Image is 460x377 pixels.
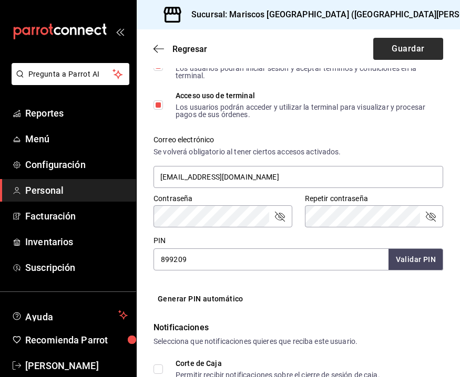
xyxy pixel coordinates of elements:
[176,103,435,118] div: Los usuarios podrán acceder y utilizar la terminal para visualizar y procesar pagos de sus órdenes.
[154,146,443,158] div: Se volverá obligatorio al tener ciertos accesos activados.
[154,44,207,54] button: Regresar
[389,249,443,270] button: Validar PIN
[28,69,113,80] span: Pregunta a Parrot AI
[154,136,443,143] label: Correo electrónico
[154,237,166,244] label: PIN
[154,248,389,270] input: 3 a 6 dígitos
[116,27,124,36] button: open_drawer_menu
[154,336,443,347] div: Selecciona que notificaciones quieres que reciba este usuario.
[305,195,444,202] label: Repetir contraseña
[25,333,128,347] span: Recomienda Parrot
[172,44,207,54] span: Regresar
[154,321,443,334] div: Notificaciones
[154,289,248,309] button: Generar PIN automático
[176,65,435,79] div: Los usuarios podrán iniciar sesión y aceptar términos y condiciones en la terminal.
[176,360,380,367] div: Corte de Caja
[12,63,129,85] button: Pregunta a Parrot AI
[25,235,128,249] span: Inventarios
[7,76,129,87] a: Pregunta a Parrot AI
[373,38,443,60] button: Guardar
[25,158,128,172] span: Configuración
[25,183,128,197] span: Personal
[154,195,292,202] label: Contraseña
[25,209,128,223] span: Facturación
[424,210,437,223] button: passwordField
[176,92,435,99] div: Acceso uso de terminal
[273,210,286,223] button: passwordField
[25,309,114,321] span: Ayuda
[25,106,128,120] span: Reportes
[25,132,128,146] span: Menú
[25,359,128,373] span: [PERSON_NAME]
[25,260,128,275] span: Suscripción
